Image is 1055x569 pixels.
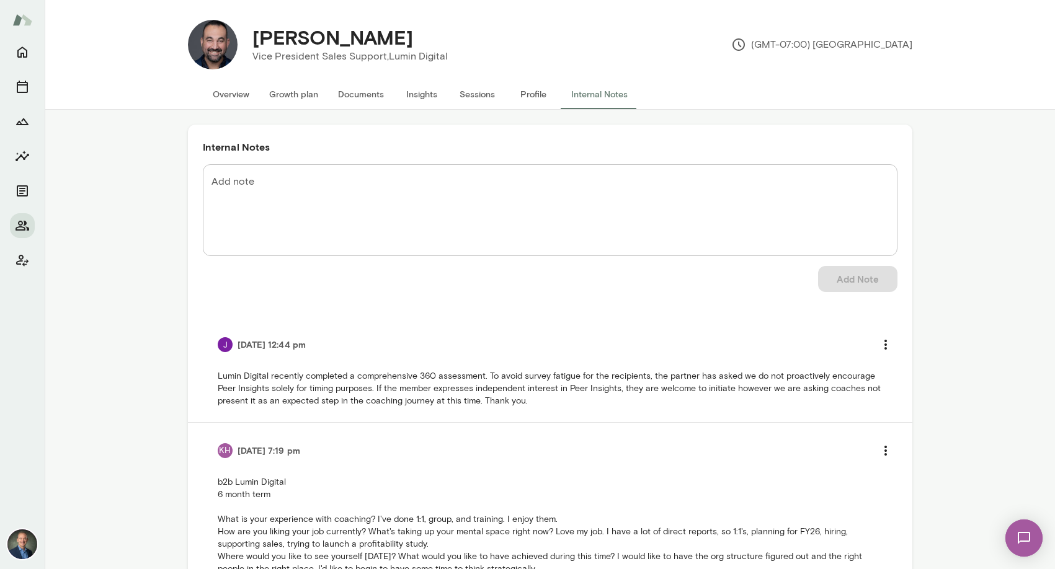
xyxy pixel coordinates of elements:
button: Sessions [10,74,35,99]
button: more [873,332,899,358]
h6: Internal Notes [203,139,897,154]
button: Documents [10,179,35,203]
button: Client app [10,248,35,273]
button: Insights [394,79,450,109]
p: Vice President Sales Support, Lumin Digital [252,49,448,64]
button: Documents [328,79,394,109]
button: Internal Notes [561,79,638,109]
button: Insights [10,144,35,169]
h6: [DATE] 12:44 pm [238,338,306,351]
img: Mento [12,8,32,32]
button: Members [10,213,35,238]
p: (GMT-07:00) [GEOGRAPHIC_DATA] [731,37,912,52]
button: Overview [203,79,259,109]
button: Sessions [450,79,505,109]
h6: [DATE] 7:19 pm [238,444,300,457]
button: Growth plan [259,79,328,109]
img: Michael Alden [7,529,37,559]
button: Growth Plan [10,109,35,134]
h4: [PERSON_NAME] [252,25,413,49]
button: Profile [505,79,561,109]
button: Home [10,40,35,64]
p: Lumin Digital recently completed a comprehensive 360 assessment. To avoid survey fatigue for the ... [218,370,883,407]
img: Jocelyn Grodin [218,337,233,352]
div: KH [218,443,233,458]
img: Atif Sabawi [188,20,238,69]
button: more [873,438,899,464]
